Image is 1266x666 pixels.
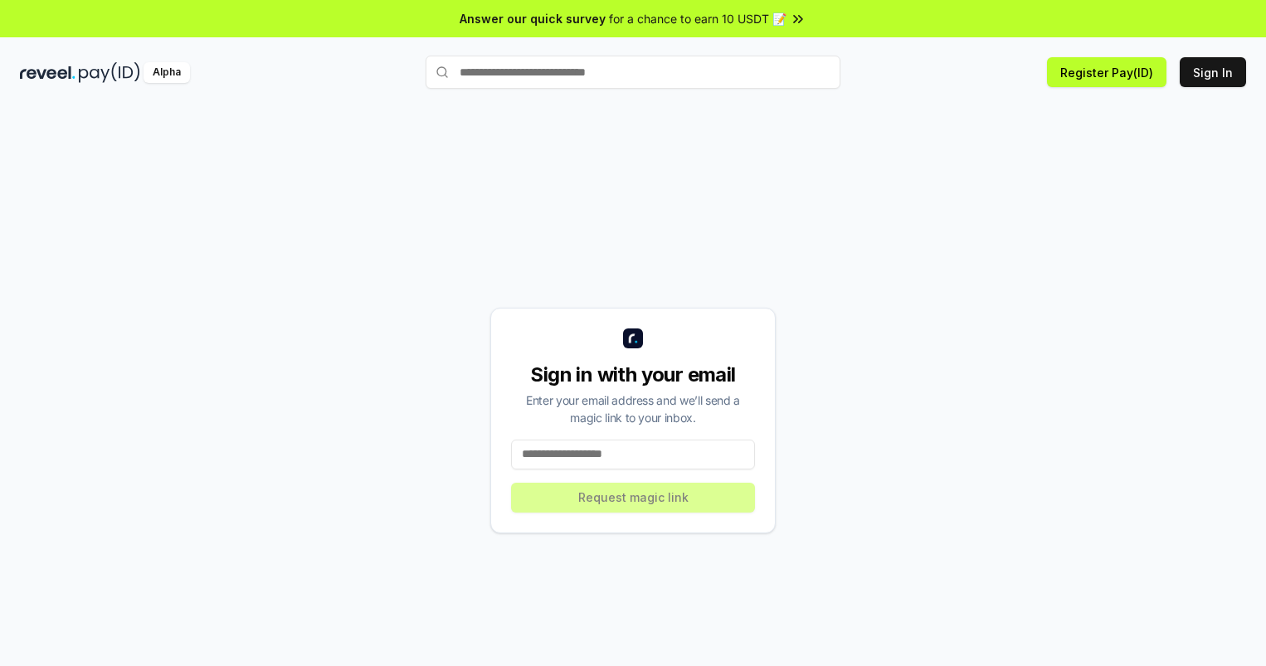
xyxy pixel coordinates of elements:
span: for a chance to earn 10 USDT 📝 [609,10,786,27]
div: Sign in with your email [511,362,755,388]
img: reveel_dark [20,62,75,83]
div: Alpha [144,62,190,83]
img: pay_id [79,62,140,83]
button: Register Pay(ID) [1047,57,1166,87]
div: Enter your email address and we’ll send a magic link to your inbox. [511,391,755,426]
span: Answer our quick survey [460,10,606,27]
button: Sign In [1180,57,1246,87]
img: logo_small [623,328,643,348]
